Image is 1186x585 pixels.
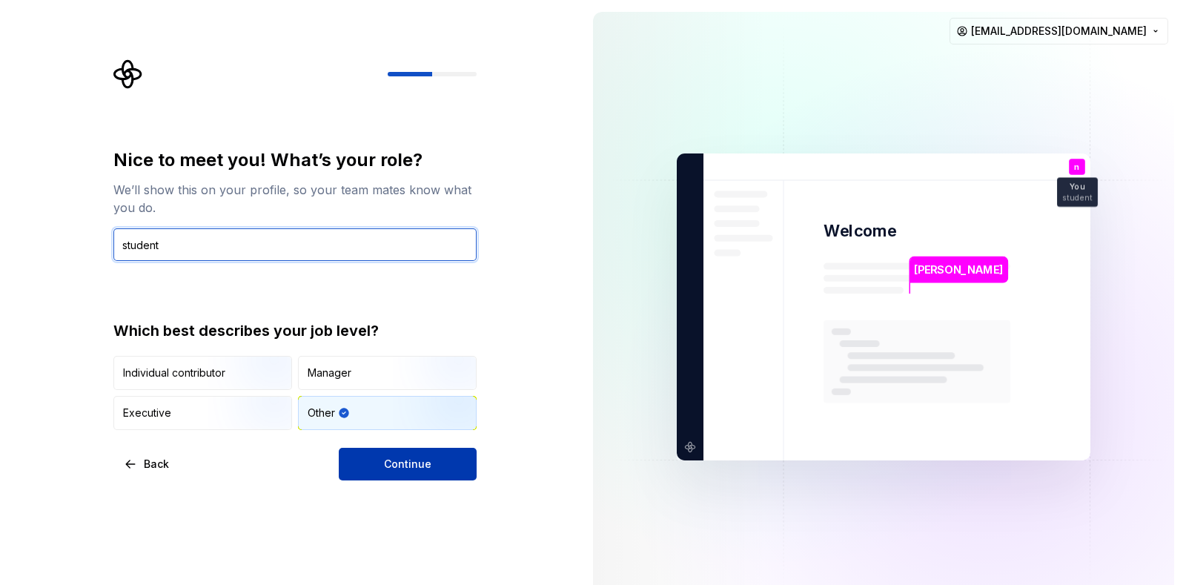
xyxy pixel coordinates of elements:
[914,262,1003,278] p: [PERSON_NAME]
[1070,183,1084,191] p: You
[144,457,169,472] span: Back
[1062,194,1093,202] p: student
[339,448,477,480] button: Continue
[123,366,225,380] div: Individual contributor
[113,448,182,480] button: Back
[308,406,335,420] div: Other
[950,18,1168,44] button: [EMAIL_ADDRESS][DOMAIN_NAME]
[384,457,431,472] span: Continue
[113,228,477,261] input: Job title
[1074,163,1079,171] p: n
[308,366,351,380] div: Manager
[113,320,477,341] div: Which best describes your job level?
[924,403,1007,422] p: [PERSON_NAME]
[971,24,1147,39] span: [EMAIL_ADDRESS][DOMAIN_NAME]
[824,220,896,242] p: Welcome
[113,59,143,89] svg: Supernova Logo
[123,406,171,420] div: Executive
[113,148,477,172] div: Nice to meet you! What’s your role?
[113,181,477,217] div: We’ll show this on your profile, so your team mates know what you do.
